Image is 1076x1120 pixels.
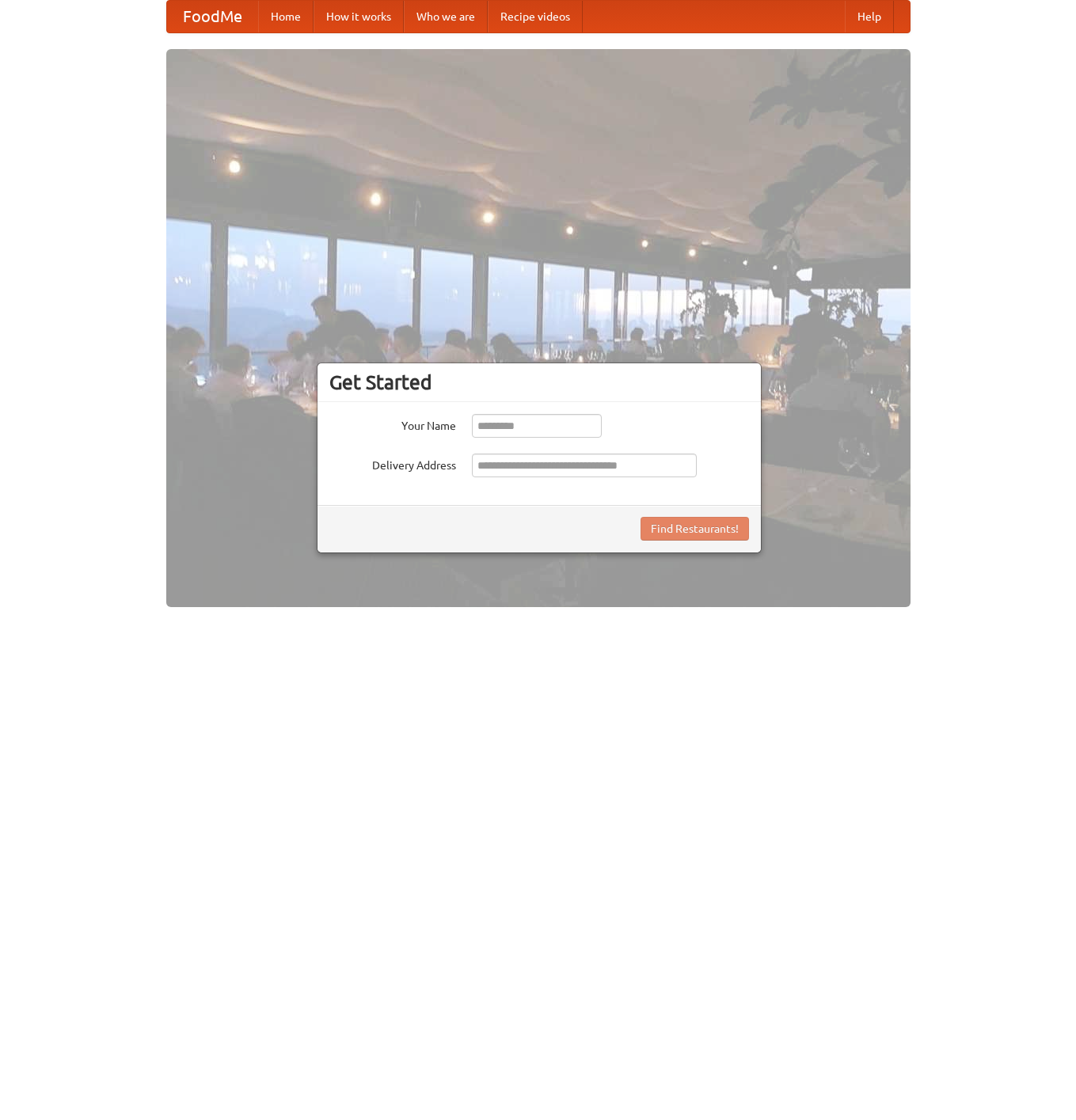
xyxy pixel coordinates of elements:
[329,454,456,473] label: Delivery Address
[845,1,894,32] a: Help
[258,1,314,32] a: Home
[329,414,456,434] label: Your Name
[329,370,749,394] h3: Get Started
[641,517,749,541] button: Find Restaurants!
[488,1,583,32] a: Recipe videos
[404,1,488,32] a: Who we are
[314,1,404,32] a: How it works
[167,1,258,32] a: FoodMe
